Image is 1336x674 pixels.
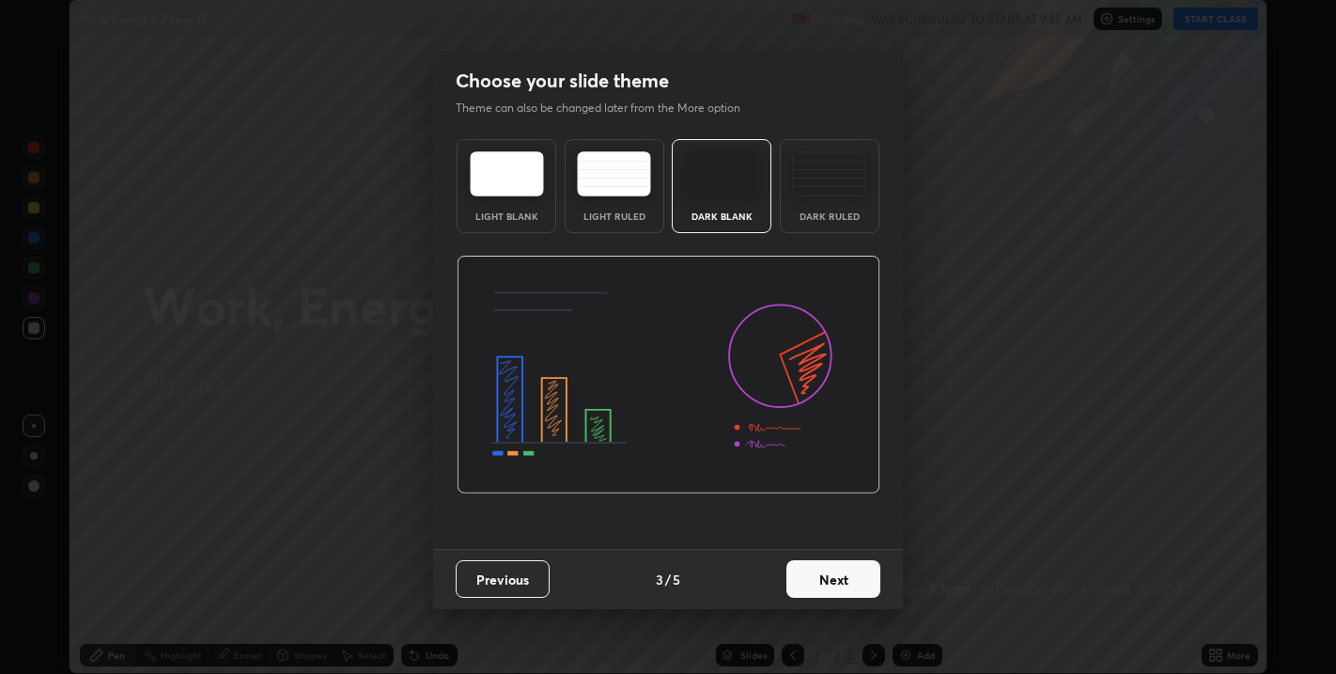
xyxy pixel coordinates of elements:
h4: 5 [673,570,680,589]
img: darkTheme.f0cc69e5.svg [685,151,759,196]
div: Light Ruled [577,212,652,221]
img: lightTheme.e5ed3b09.svg [470,151,544,196]
div: Light Blank [469,212,544,221]
p: Theme can also be changed later from the More option [456,100,760,117]
div: Dark Blank [684,212,759,221]
h4: 3 [656,570,663,589]
button: Next [786,560,880,598]
div: Dark Ruled [792,212,867,221]
img: darkRuledTheme.de295e13.svg [792,151,866,196]
h4: / [665,570,671,589]
img: darkThemeBanner.d06ce4a2.svg [457,256,880,494]
h2: Choose your slide theme [456,69,669,93]
button: Previous [456,560,550,598]
img: lightRuledTheme.5fabf969.svg [577,151,651,196]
